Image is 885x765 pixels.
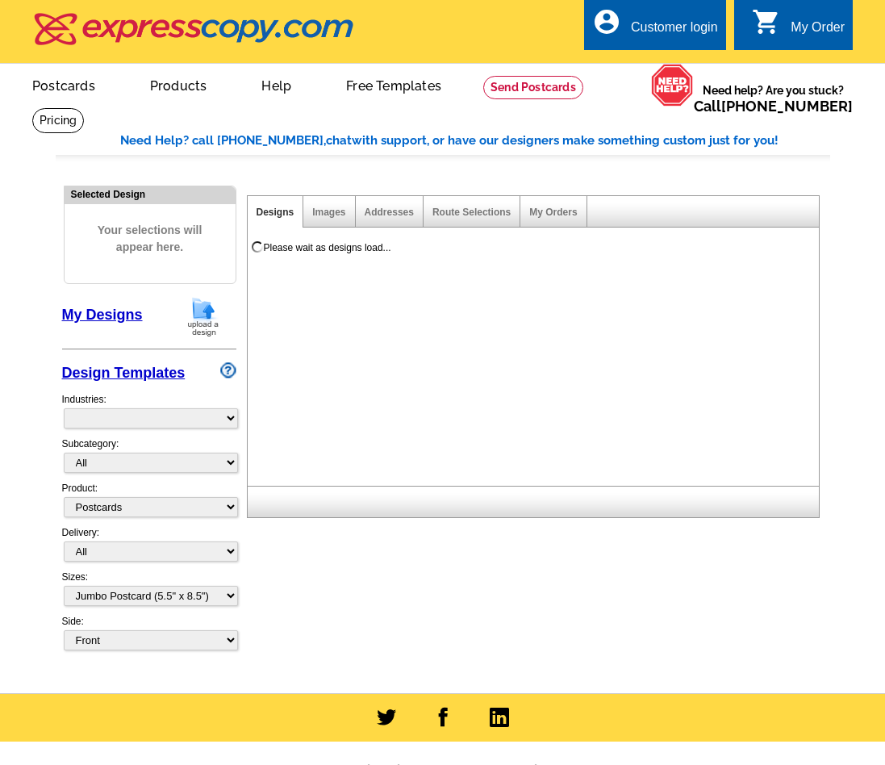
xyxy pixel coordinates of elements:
i: account_circle [592,7,621,36]
a: shopping_cart My Order [752,18,845,38]
span: Your selections will appear here. [77,206,223,272]
a: Free Templates [320,65,467,103]
div: Sizes: [62,570,236,614]
img: loading... [251,240,264,253]
div: Product: [62,481,236,525]
div: Customer login [631,20,718,43]
a: Products [124,65,233,103]
a: Route Selections [432,207,511,218]
a: [PHONE_NUMBER] [721,98,853,115]
div: Industries: [62,384,236,437]
img: help [651,64,694,106]
i: shopping_cart [752,7,781,36]
a: Help [236,65,317,103]
span: Call [694,98,853,115]
a: Design Templates [62,365,186,381]
div: Side: [62,614,236,652]
span: chat [326,133,352,148]
span: Need help? Are you stuck? [694,82,853,115]
a: My Orders [529,207,577,218]
div: My Order [791,20,845,43]
a: account_circle Customer login [592,18,718,38]
div: Selected Design [65,186,236,202]
div: Delivery: [62,525,236,570]
div: Please wait as designs load... [264,240,391,255]
div: Subcategory: [62,437,236,481]
a: Postcards [6,65,121,103]
div: Need Help? call [PHONE_NUMBER], with support, or have our designers make something custom just fo... [120,132,830,150]
a: Addresses [365,207,414,218]
a: My Designs [62,307,143,323]
a: Images [312,207,345,218]
a: Designs [257,207,294,218]
img: design-wizard-help-icon.png [220,362,236,378]
img: upload-design [182,296,224,337]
